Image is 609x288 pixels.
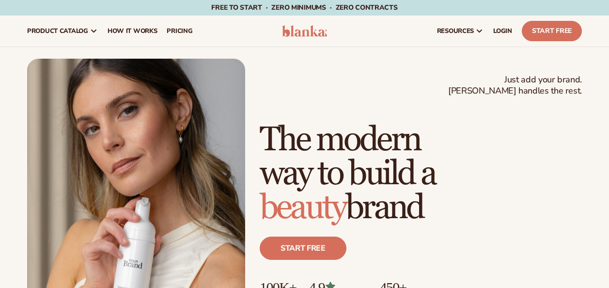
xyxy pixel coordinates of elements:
[260,123,582,225] h1: The modern way to build a brand
[162,16,197,47] a: pricing
[167,27,192,35] span: pricing
[211,3,397,12] span: Free to start · ZERO minimums · ZERO contracts
[27,27,88,35] span: product catalog
[260,187,345,228] span: beauty
[448,74,582,97] span: Just add your brand. [PERSON_NAME] handles the rest.
[282,25,328,37] img: logo
[103,16,162,47] a: How It Works
[108,27,157,35] span: How It Works
[488,16,517,47] a: LOGIN
[432,16,488,47] a: resources
[522,21,582,41] a: Start Free
[22,16,103,47] a: product catalog
[437,27,474,35] span: resources
[260,237,346,260] a: Start free
[493,27,512,35] span: LOGIN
